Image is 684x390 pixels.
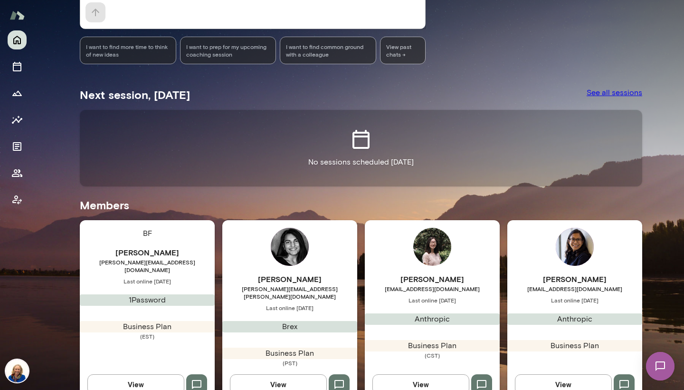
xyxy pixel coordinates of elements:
span: View past chats -> [380,37,426,64]
span: Last online [DATE] [222,304,357,312]
span: [EMAIL_ADDRESS][DOMAIN_NAME] [365,285,500,292]
span: (PST) [222,359,357,367]
span: Business Plan [551,341,599,350]
span: Last online [DATE] [365,296,500,304]
span: I want to find common ground with a colleague [286,43,370,58]
div: BF [143,228,152,239]
span: Business Plan [408,341,456,350]
h5: Next session, [DATE] [80,87,190,102]
button: Home [8,30,27,49]
a: See all sessions [587,87,642,98]
span: (CST) [365,351,500,359]
h6: [PERSON_NAME] [365,273,500,285]
h6: [PERSON_NAME] [507,273,642,285]
button: Growth Plan [8,84,27,103]
span: (EST) [80,332,215,340]
button: Insights [8,110,27,129]
span: Business Plan [266,349,314,358]
img: Mento [9,6,25,24]
button: Client app [8,190,27,209]
span: Brex [282,322,297,331]
span: Anthropic [557,314,592,323]
img: Cathy Wright [6,360,28,382]
span: 1Password [129,295,166,304]
button: Documents [8,137,27,156]
span: I want to find more time to think of new ideas [86,43,170,58]
button: Members [8,164,27,183]
img: Aparna Sridhar [556,228,594,266]
img: Ambika Kumar [271,228,309,266]
div: I want to prep for my upcoming coaching session [180,37,276,64]
div: I want to find common ground with a colleague [280,37,376,64]
h6: [PERSON_NAME] [80,247,215,258]
p: No sessions scheduled [DATE] [308,156,414,168]
span: Last online [DATE] [507,296,642,304]
h5: Members [80,197,642,213]
span: Business Plan [123,322,171,331]
span: [PERSON_NAME][EMAIL_ADDRESS][PERSON_NAME][DOMAIN_NAME] [222,285,357,300]
span: [PERSON_NAME][EMAIL_ADDRESS][DOMAIN_NAME] [80,258,215,273]
img: Samantha Siau [413,228,451,266]
h6: [PERSON_NAME] [222,273,357,285]
span: Anthropic [415,314,450,323]
span: [EMAIL_ADDRESS][DOMAIN_NAME] [507,285,642,292]
span: I want to prep for my upcoming coaching session [186,43,270,58]
button: Sessions [8,57,27,76]
div: I want to find more time to think of new ideas [80,37,176,64]
span: Last online [DATE] [80,277,215,285]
